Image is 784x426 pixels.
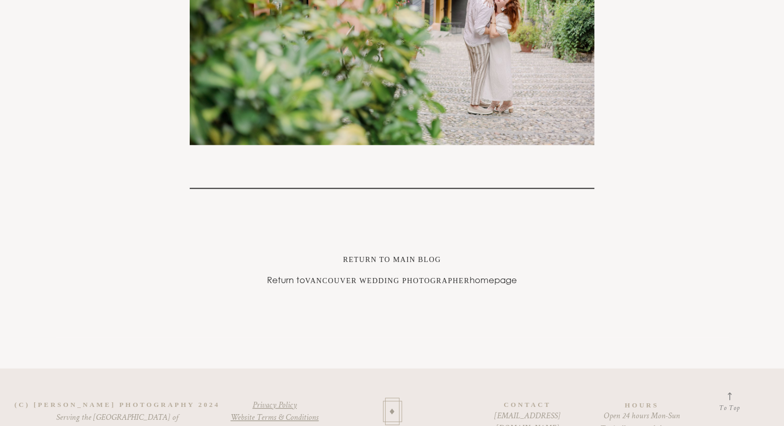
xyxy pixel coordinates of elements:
a: Return to Main Blog [343,255,441,264]
span: contact [504,401,551,408]
p: Return to homepage [190,274,594,286]
div: To Top [719,403,740,414]
a: Privacy Policy [253,399,297,411]
span: hours [625,401,659,409]
a: Website Terms & Conditions [230,412,319,423]
span: (c) [PERSON_NAME] Photography 2024 [14,401,220,408]
a: Vancouver Wedding Photographer [305,276,470,285]
span: Open 24 hours Mon-Sun [604,410,680,421]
